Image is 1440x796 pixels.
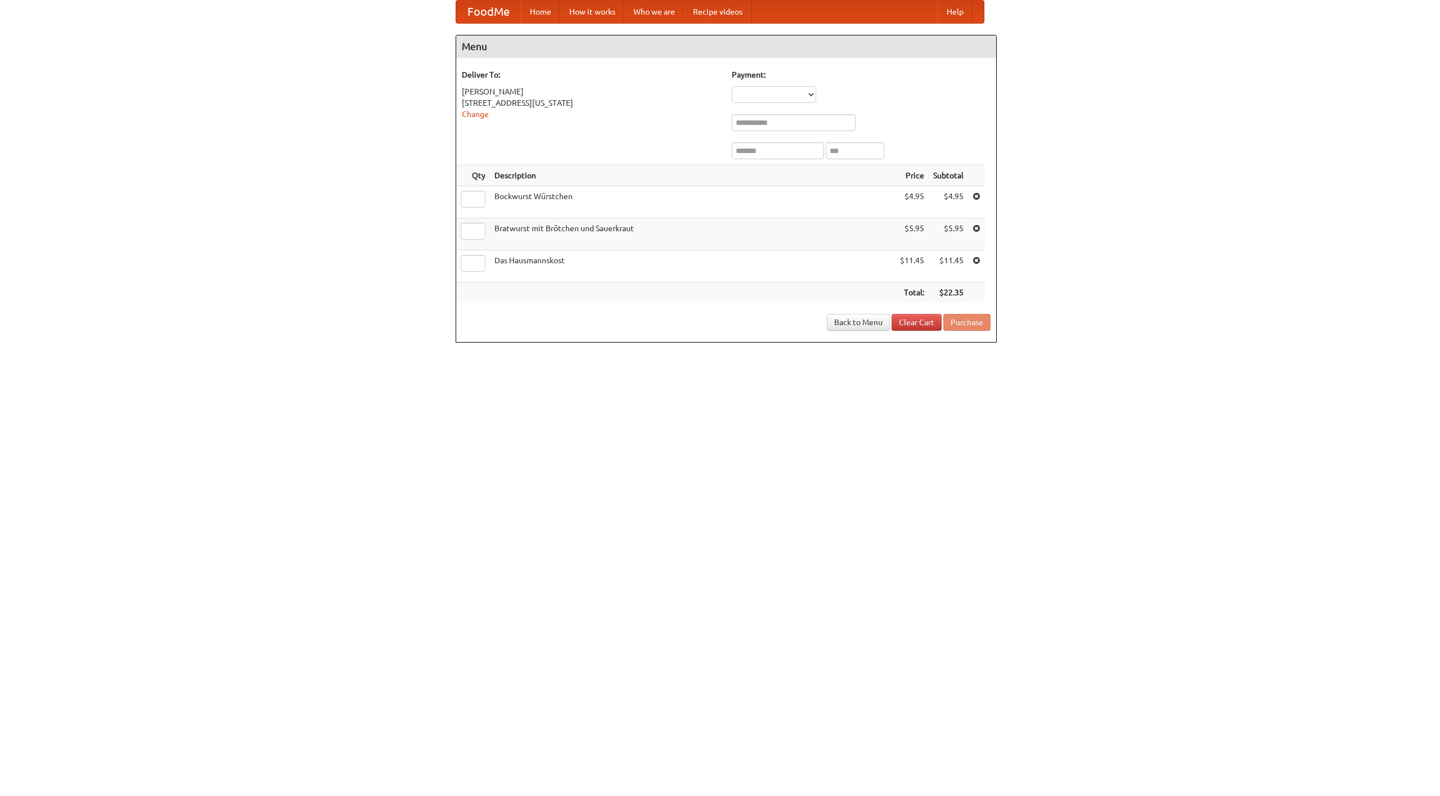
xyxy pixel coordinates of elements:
[456,35,996,58] h4: Menu
[929,218,968,250] td: $5.95
[943,314,991,331] button: Purchase
[462,97,721,109] div: [STREET_ADDRESS][US_STATE]
[490,218,895,250] td: Bratwurst mit Brötchen und Sauerkraut
[892,314,942,331] a: Clear Cart
[490,250,895,282] td: Das Hausmannskost
[895,165,929,186] th: Price
[827,314,890,331] a: Back to Menu
[456,1,521,23] a: FoodMe
[456,165,490,186] th: Qty
[490,186,895,218] td: Bockwurst Würstchen
[684,1,751,23] a: Recipe videos
[560,1,624,23] a: How it works
[929,186,968,218] td: $4.95
[929,165,968,186] th: Subtotal
[938,1,973,23] a: Help
[895,282,929,303] th: Total:
[895,250,929,282] td: $11.45
[462,110,489,119] a: Change
[895,186,929,218] td: $4.95
[490,165,895,186] th: Description
[929,250,968,282] td: $11.45
[929,282,968,303] th: $22.35
[462,69,721,80] h5: Deliver To:
[732,69,991,80] h5: Payment:
[624,1,684,23] a: Who we are
[521,1,560,23] a: Home
[895,218,929,250] td: $5.95
[462,86,721,97] div: [PERSON_NAME]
